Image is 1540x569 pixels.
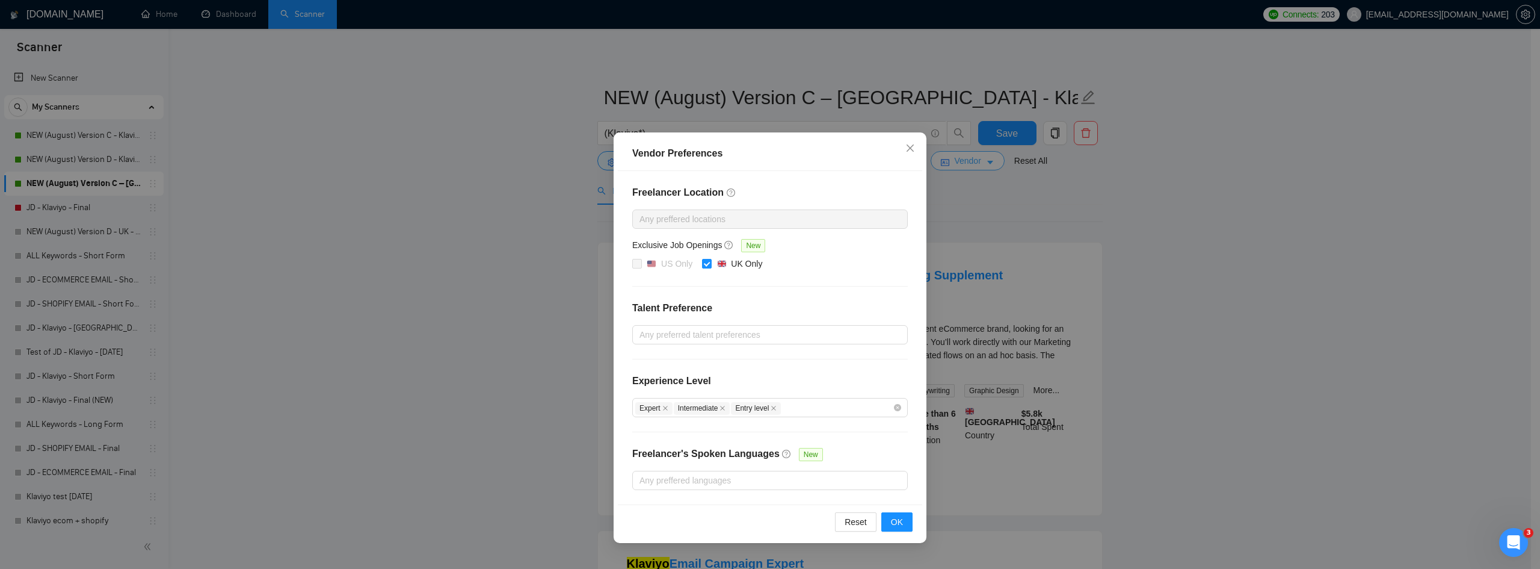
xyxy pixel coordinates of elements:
div: US Only [661,257,692,270]
h5: Exclusive Job Openings [632,238,722,252]
span: close [771,405,777,411]
span: New [741,239,765,252]
span: close [905,143,915,153]
button: Reset [835,512,876,532]
iframe: Intercom live chat [1499,528,1528,557]
span: Entry level [731,402,781,415]
img: 🇬🇧 [718,260,726,268]
img: 🇺🇸 [647,260,656,268]
button: OK [881,512,913,532]
span: Intermediate [674,402,730,415]
span: close-circle [894,404,901,411]
span: question-circle [782,449,792,459]
h4: Freelancer's Spoken Languages [632,447,780,461]
span: Reset [845,515,867,529]
div: Vendor Preferences [632,146,908,161]
span: close [662,405,668,411]
span: New [799,448,823,461]
div: UK Only [731,257,762,270]
h4: Experience Level [632,374,711,388]
h4: Freelancer Location [632,185,908,200]
span: OK [891,515,903,529]
span: close [719,405,725,411]
span: 3 [1524,528,1533,538]
button: Close [894,132,926,165]
span: Expert [635,402,673,415]
h4: Talent Preference [632,301,908,316]
span: question-circle [727,188,736,197]
span: question-circle [724,240,734,250]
